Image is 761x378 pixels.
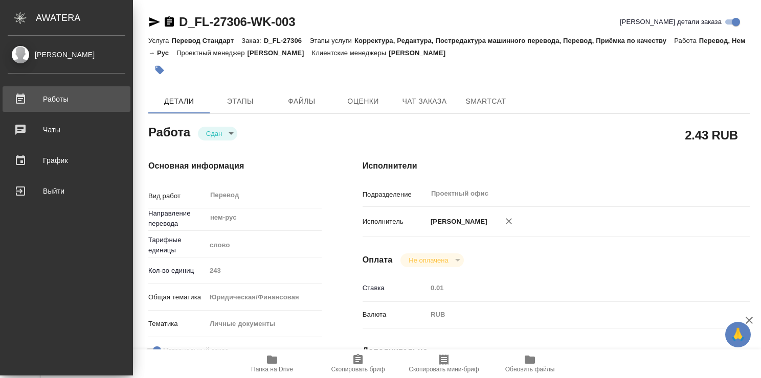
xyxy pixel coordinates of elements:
[198,127,237,140] div: Сдан
[3,117,130,143] a: Чаты
[176,49,247,57] p: Проектный менеджер
[8,153,125,168] div: График
[309,37,354,44] p: Этапы услуги
[148,160,322,172] h4: Основная информация
[148,122,190,140] h2: Работа
[148,319,206,329] p: Тематика
[148,16,161,28] button: Скопировать ссылку для ЯМессенджера
[427,306,718,323] div: RUB
[8,49,125,60] div: [PERSON_NAME]
[179,15,295,29] a: D_FL-27306-WK-003
[8,122,125,137] div: Чаты
[406,256,451,265] button: Не оплачена
[148,59,171,81] button: Добавить тэг
[363,345,750,357] h4: Дополнительно
[148,37,171,44] p: Услуга
[206,237,322,254] div: слово
[148,235,206,255] p: Тарифные единицы
[203,129,225,138] button: Сдан
[171,37,241,44] p: Перевод Стандарт
[206,289,322,306] div: Юридическая/Финансовая
[400,253,463,267] div: Сдан
[363,254,393,266] h4: Оплата
[248,49,312,57] p: [PERSON_NAME]
[389,49,453,57] p: [PERSON_NAME]
[264,37,309,44] p: D_FL-27306
[363,190,427,200] p: Подразделение
[363,283,427,293] p: Ставка
[216,95,265,108] span: Этапы
[354,37,674,44] p: Корректура, Редактура, Постредактура машинного перевода, Перевод, Приёмка по качеству
[148,292,206,302] p: Общая тематика
[339,95,388,108] span: Оценки
[3,86,130,112] a: Работы
[251,366,293,373] span: Папка на Drive
[3,178,130,204] a: Выйти
[401,349,487,378] button: Скопировать мини-бриф
[487,349,573,378] button: Обновить файлы
[725,322,751,347] button: 🙏
[498,210,520,232] button: Удалить исполнителя
[3,148,130,173] a: График
[505,366,555,373] span: Обновить файлы
[620,17,722,27] span: [PERSON_NAME] детали заказа
[148,266,206,276] p: Кол-во единиц
[154,95,204,108] span: Детали
[148,191,206,201] p: Вид работ
[206,263,322,278] input: Пустое поле
[206,315,322,333] div: Личные документы
[241,37,263,44] p: Заказ:
[363,217,427,227] p: Исполнитель
[363,160,750,172] h4: Исполнители
[427,217,487,227] p: [PERSON_NAME]
[163,345,228,356] span: Нотариальный заказ
[409,366,479,373] span: Скопировать мини-бриф
[400,95,449,108] span: Чат заказа
[277,95,326,108] span: Файлы
[229,349,315,378] button: Папка на Drive
[8,183,125,199] div: Выйти
[461,95,510,108] span: SmartCat
[148,208,206,229] p: Направление перевода
[163,16,175,28] button: Скопировать ссылку
[674,37,699,44] p: Работа
[729,324,747,345] span: 🙏
[331,366,385,373] span: Скопировать бриф
[36,8,133,28] div: AWATERA
[363,310,427,320] p: Валюта
[8,91,125,107] div: Работы
[311,49,389,57] p: Клиентские менеджеры
[427,280,718,295] input: Пустое поле
[315,349,401,378] button: Скопировать бриф
[685,126,738,144] h2: 2.43 RUB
